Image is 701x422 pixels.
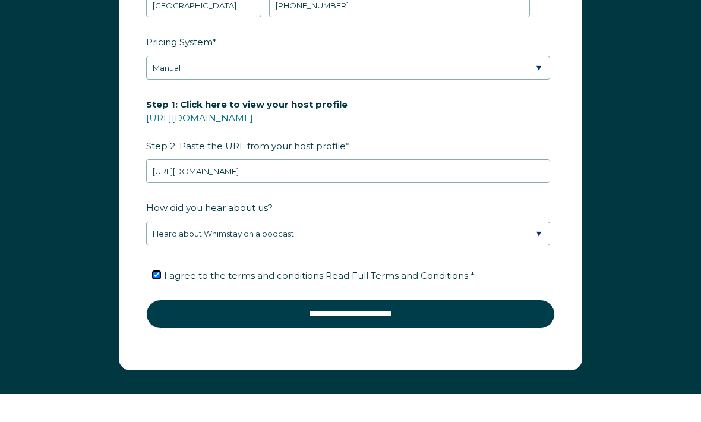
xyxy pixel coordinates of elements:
[146,112,253,124] a: [URL][DOMAIN_NAME]
[146,33,213,51] span: Pricing System
[146,95,348,114] span: Step 1: Click here to view your host profile
[326,270,468,281] span: Read Full Terms and Conditions
[323,270,471,281] a: Read Full Terms and Conditions
[146,95,348,155] span: Step 2: Paste the URL from your host profile
[164,270,475,281] span: I agree to the terms and conditions
[146,159,550,183] input: airbnb.com/users/show/12345
[146,199,273,217] span: How did you hear about us?
[153,271,160,279] input: I agree to the terms and conditions Read Full Terms and Conditions *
